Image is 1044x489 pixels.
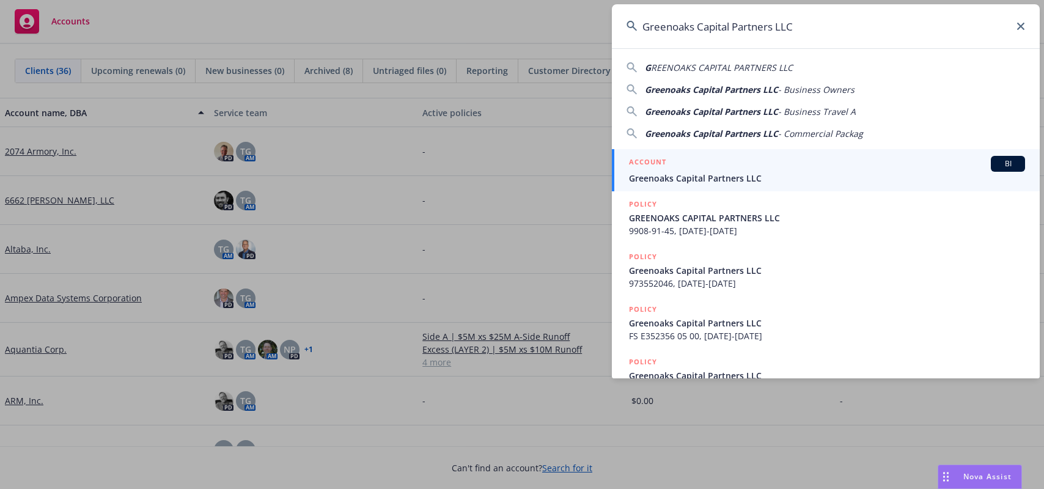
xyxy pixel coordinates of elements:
span: Greenoaks Capital Partners LLC [629,317,1025,329]
span: GREENOAKS CAPITAL PARTNERS LLC [629,211,1025,224]
span: Greenoaks Capital Partners LLC [645,128,778,139]
span: Greenoaks Capital Partners LLC [645,106,778,117]
h5: POLICY [629,356,657,368]
span: Greenoaks Capital Partners LLC [629,264,1025,277]
span: REENOAKS CAPITAL PARTNERS LLC [651,62,793,73]
a: POLICYGreenoaks Capital Partners LLC973552046, [DATE]-[DATE] [612,244,1040,296]
input: Search... [612,4,1040,48]
a: POLICYGreenoaks Capital Partners LLCFS E352356 05 00, [DATE]-[DATE] [612,296,1040,349]
span: - Business Travel A [778,106,856,117]
div: Drag to move [938,465,954,488]
span: Greenoaks Capital Partners LLC [629,369,1025,382]
span: 973552046, [DATE]-[DATE] [629,277,1025,290]
span: Nova Assist [963,471,1012,482]
span: G [645,62,651,73]
h5: POLICY [629,251,657,263]
span: BI [996,158,1020,169]
span: FS E352356 05 00, [DATE]-[DATE] [629,329,1025,342]
span: Greenoaks Capital Partners LLC [629,172,1025,185]
a: POLICYGreenoaks Capital Partners LLC [612,349,1040,402]
a: ACCOUNTBIGreenoaks Capital Partners LLC [612,149,1040,191]
h5: ACCOUNT [629,156,666,171]
button: Nova Assist [938,465,1022,489]
span: 9908-91-45, [DATE]-[DATE] [629,224,1025,237]
span: - Business Owners [778,84,855,95]
h5: POLICY [629,303,657,315]
span: Greenoaks Capital Partners LLC [645,84,778,95]
a: POLICYGREENOAKS CAPITAL PARTNERS LLC9908-91-45, [DATE]-[DATE] [612,191,1040,244]
span: - Commercial Packag [778,128,863,139]
h5: POLICY [629,198,657,210]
